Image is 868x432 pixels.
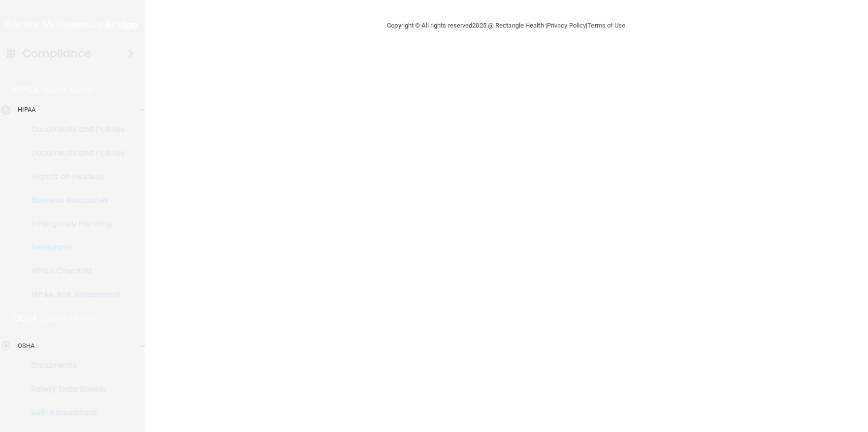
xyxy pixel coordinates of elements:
p: Learn More! [43,84,96,96]
p: Documents and Policies [6,124,141,134]
p: Emergency Planning [6,219,141,229]
p: Documents [6,361,141,370]
p: OSHA [18,340,34,352]
p: HIPAA [18,104,36,116]
p: Report an Incident [6,172,141,182]
a: Terms of Use [587,22,625,29]
p: HIPAA [13,84,38,96]
p: HIPAA Checklist [6,266,141,276]
p: Documents and Policies [6,148,141,158]
h4: Compliance [23,47,91,61]
p: OSHA [13,312,38,324]
img: PMB logo [5,15,139,35]
p: Business Associates [6,195,141,205]
a: Privacy Policy [547,22,586,29]
p: Self-Assessment [6,408,141,418]
p: Safety Data Sheets [6,384,141,394]
p: HIPAA Risk Assessment [6,290,141,300]
p: Resources [6,243,141,252]
p: Learn More! [43,312,95,324]
div: Copyright © All rights reserved 2025 @ Rectangle Health | | [326,10,686,41]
